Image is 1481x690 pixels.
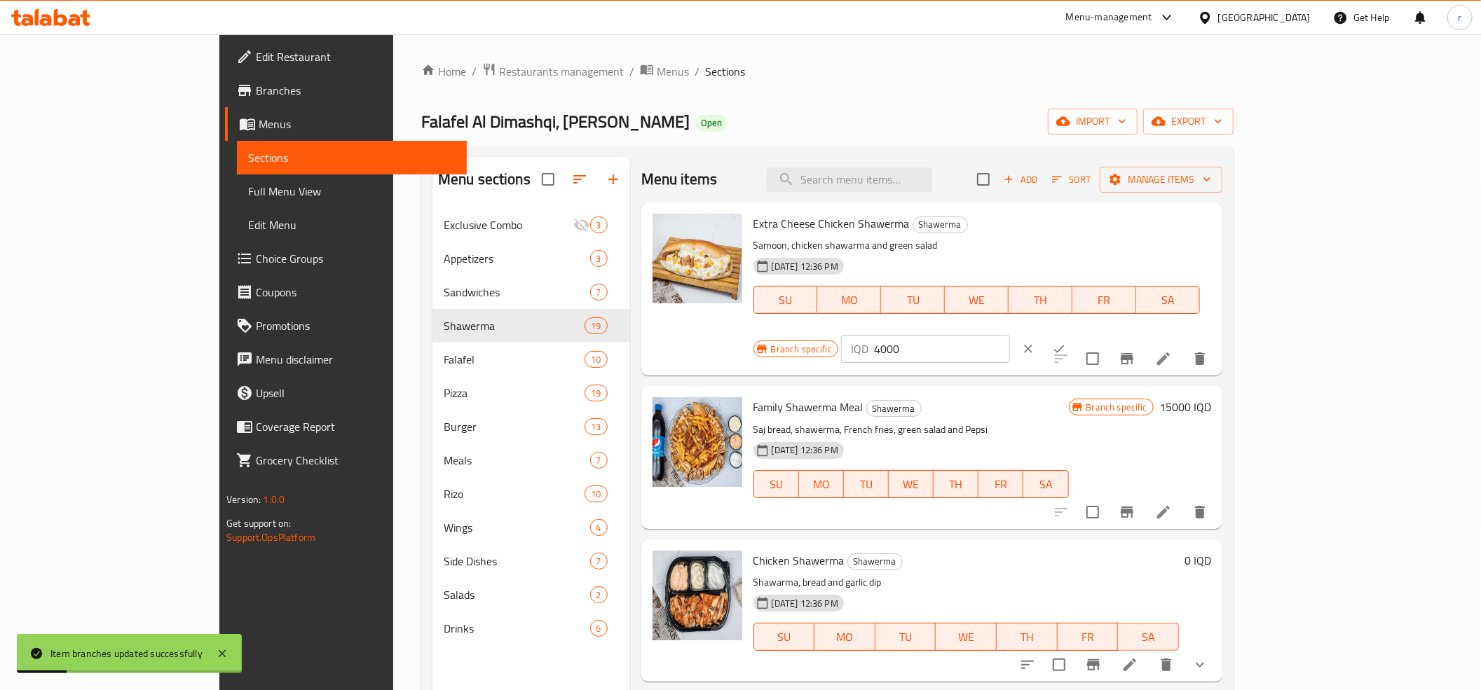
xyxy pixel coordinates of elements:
div: Pizza [444,385,585,401]
span: Exclusive Combo [444,216,573,233]
div: Burger13 [432,410,630,443]
span: 4 [591,521,607,534]
span: TU [849,474,883,495]
div: Drinks6 [432,612,630,645]
span: SU [760,627,809,647]
span: 1.0.0 [264,490,285,509]
div: items [590,620,608,637]
span: TH [1014,290,1067,310]
span: Branch specific [765,343,838,356]
span: Menus [259,116,456,132]
span: Open [695,117,728,129]
span: Salads [444,586,590,603]
span: SU [760,474,793,495]
span: Select to update [1078,497,1107,527]
span: Full Menu View [248,183,456,200]
span: Sort items [1043,169,1100,191]
span: [DATE] 12:36 PM [766,260,844,273]
a: Coupons [225,275,467,309]
span: 6 [591,622,607,635]
a: Edit menu item [1155,504,1172,520]
a: Upsell [225,376,467,410]
span: Sort sections [563,163,596,196]
button: MO [817,286,881,314]
div: Pizza19 [432,376,630,410]
span: Shawerma [848,553,902,570]
span: Shawerma [913,216,967,233]
div: items [585,351,607,368]
span: Manage items [1111,171,1211,188]
button: FR [1058,623,1119,651]
span: FR [1063,627,1113,647]
span: Wings [444,519,590,536]
span: WE [894,474,928,495]
a: Menu disclaimer [225,343,467,376]
div: items [590,216,608,233]
span: FR [1078,290,1131,310]
span: Falafel [444,351,585,368]
div: Meals7 [432,443,630,477]
input: Please enter price [874,335,1010,363]
div: Item branches updated successfully [50,646,203,661]
span: Coupons [256,284,456,301]
span: 10 [585,488,606,501]
button: MO [814,623,875,651]
div: Open [695,115,728,132]
nav: Menu sections [432,202,630,651]
a: Menus [225,107,467,141]
a: Edit Menu [237,208,467,242]
div: Meals [444,452,590,469]
span: Select to update [1078,344,1107,373]
button: WE [889,470,934,498]
button: WE [936,623,997,651]
span: WE [941,627,991,647]
a: Coverage Report [225,410,467,443]
button: SA [1023,470,1068,498]
span: SA [1142,290,1194,310]
a: Restaurants management [482,62,624,81]
button: sort-choices [1011,648,1044,682]
span: export [1154,113,1222,130]
span: Appetizers [444,250,590,267]
div: Sandwiches7 [432,275,630,309]
div: items [590,553,608,570]
span: Falafel Al Dimashqi, [PERSON_NAME] [421,106,690,137]
div: [GEOGRAPHIC_DATA] [1218,10,1311,25]
span: Coverage Report [256,418,456,435]
span: SU [760,290,812,310]
button: delete [1149,648,1183,682]
span: Family Shawerma Meal [753,396,864,418]
a: Choice Groups [225,242,467,275]
div: Side Dishes7 [432,544,630,578]
span: Select all sections [533,165,563,194]
li: / [629,63,634,80]
span: Rizo [444,485,585,502]
button: clear [1013,333,1044,364]
button: SU [753,286,818,314]
span: TH [939,474,973,495]
button: ok [1044,333,1074,364]
span: Drinks [444,620,590,637]
h6: 0 IQD [1185,551,1211,570]
span: Chicken Shawerma [753,550,845,571]
button: SU [753,623,814,651]
span: MO [805,474,838,495]
span: Menus [657,63,689,80]
svg: Show Choices [1192,656,1208,673]
span: 3 [591,252,607,265]
button: delete [1183,495,1217,529]
button: MO [799,470,844,498]
div: Burger [444,418,585,435]
div: items [590,586,608,603]
p: IQD [851,340,868,357]
span: Grocery Checklist [256,452,456,469]
a: Edit menu item [1121,656,1138,673]
button: SA [1136,286,1200,314]
button: export [1143,109,1234,134]
button: TU [881,286,945,314]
